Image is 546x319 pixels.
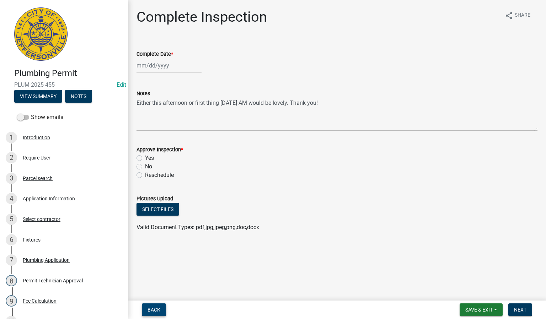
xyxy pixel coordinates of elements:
div: 4 [6,193,17,204]
label: No [145,162,152,171]
span: Share [515,11,530,20]
label: Complete Date [136,52,173,57]
button: shareShare [499,9,536,22]
input: mm/dd/yyyy [136,58,202,73]
div: 7 [6,254,17,266]
label: Notes [136,91,150,96]
button: Select files [136,203,179,216]
label: Pictures Upload [136,196,173,201]
label: Show emails [17,113,63,121]
h1: Complete Inspection [136,9,267,26]
span: Valid Document Types: pdf,jpg,jpeg,png,doc,docx [136,224,259,231]
div: 3 [6,173,17,184]
wm-modal-confirm: Edit Application Number [117,81,126,88]
div: Fixtures [23,237,41,242]
div: 5 [6,213,17,225]
div: 8 [6,275,17,286]
label: Reschedule [145,171,174,179]
div: Introduction [23,135,50,140]
label: Yes [145,154,154,162]
button: Next [508,303,532,316]
div: 2 [6,152,17,163]
button: Notes [65,90,92,103]
wm-modal-confirm: Summary [14,94,62,99]
span: Next [514,307,526,313]
a: Edit [117,81,126,88]
div: Plumbing Application [23,258,70,263]
div: 1 [6,132,17,143]
span: PLUM-2025-455 [14,81,114,88]
div: Require User [23,155,50,160]
div: Permit Technician Approval [23,278,83,283]
button: Back [142,303,166,316]
div: 9 [6,295,17,307]
label: Approve Inspection [136,147,183,152]
img: City of Jeffersonville, Indiana [14,7,68,61]
div: Application Information [23,196,75,201]
button: Save & Exit [460,303,503,316]
div: 6 [6,234,17,245]
div: Parcel search [23,176,53,181]
div: Select contractor [23,217,60,222]
span: Back [148,307,160,313]
h4: Plumbing Permit [14,68,122,79]
div: Fee Calculation [23,298,57,303]
wm-modal-confirm: Notes [65,94,92,99]
span: Save & Exit [465,307,493,313]
i: share [505,11,513,20]
button: View Summary [14,90,62,103]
